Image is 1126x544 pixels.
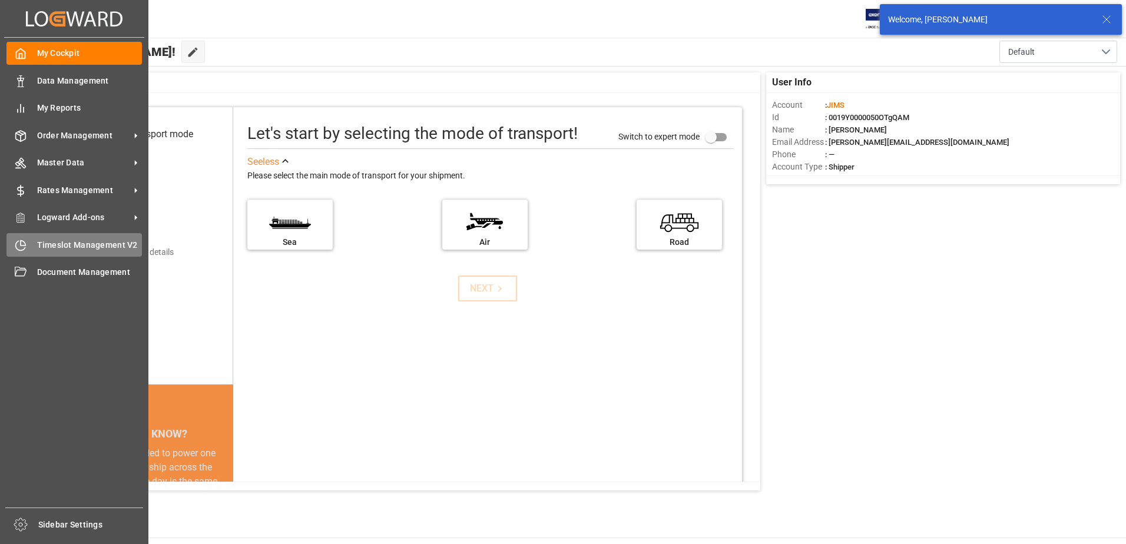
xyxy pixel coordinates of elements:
[772,136,825,148] span: Email Address
[618,131,700,141] span: Switch to expert mode
[825,162,855,171] span: : Shipper
[825,138,1009,147] span: : [PERSON_NAME][EMAIL_ADDRESS][DOMAIN_NAME]
[38,519,144,531] span: Sidebar Settings
[37,157,130,169] span: Master Data
[866,9,906,29] img: Exertis%20JAM%20-%20Email%20Logo.jpg_1722504956.jpg
[888,14,1091,26] div: Welcome, [PERSON_NAME]
[772,124,825,136] span: Name
[247,155,279,169] div: See less
[643,236,716,248] div: Road
[470,281,506,296] div: NEXT
[458,276,517,301] button: NEXT
[448,236,522,248] div: Air
[827,101,845,110] span: JIMS
[999,41,1117,63] button: open menu
[6,97,142,120] a: My Reports
[247,121,578,146] div: Let's start by selecting the mode of transport!
[37,47,143,59] span: My Cockpit
[825,125,887,134] span: : [PERSON_NAME]
[37,130,130,142] span: Order Management
[37,102,143,114] span: My Reports
[772,99,825,111] span: Account
[37,266,143,278] span: Document Management
[6,69,142,92] a: Data Management
[772,75,812,89] span: User Info
[49,41,175,63] span: Hello [PERSON_NAME]!
[1008,46,1035,58] span: Default
[37,184,130,197] span: Rates Management
[772,111,825,124] span: Id
[100,246,174,258] div: Add shipping details
[37,211,130,224] span: Logward Add-ons
[6,233,142,256] a: Timeslot Management V2
[253,236,327,248] div: Sea
[6,42,142,65] a: My Cockpit
[772,148,825,161] span: Phone
[772,161,825,173] span: Account Type
[37,75,143,87] span: Data Management
[37,239,143,251] span: Timeslot Management V2
[825,150,834,159] span: : —
[6,261,142,284] a: Document Management
[247,169,734,183] div: Please select the main mode of transport for your shipment.
[825,101,845,110] span: :
[825,113,909,122] span: : 0019Y0000050OTgQAM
